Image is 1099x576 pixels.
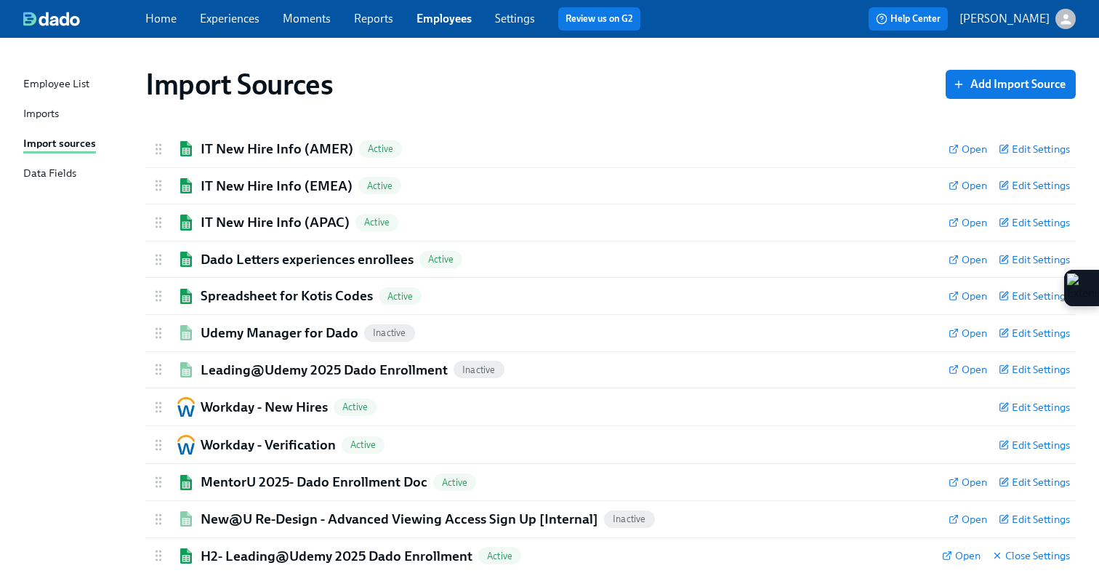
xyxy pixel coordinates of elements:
span: Active [379,291,422,302]
a: Open [942,548,981,563]
h1: Import Sources [145,67,333,102]
div: Google SheetsMentorU 2025- Dado Enrollment DocActiveOpenEdit Settings [145,464,1076,500]
button: Add Import Source [946,70,1076,99]
h2: IT New Hire Info (EMEA) [201,177,353,196]
a: Employee List [23,76,134,94]
a: Open [949,178,987,193]
span: Add Import Source [956,77,1066,92]
img: dado [23,12,80,26]
div: Import sources [23,135,96,153]
a: Open [949,475,987,489]
button: Edit Settings [999,215,1070,230]
div: WorkdayWorkday - VerificationActiveEdit Settings [145,426,1076,463]
p: [PERSON_NAME] [959,11,1050,27]
a: Import sources [23,135,134,153]
button: Edit Settings [999,475,1070,489]
div: Employee List [23,76,89,94]
span: Edit Settings [999,142,1070,156]
img: Google Sheets [177,289,195,304]
span: Active [433,477,476,488]
button: Close Settings [992,548,1070,563]
button: Edit Settings [999,362,1070,377]
div: WorkdayWorkday - New HiresActiveEdit Settings [145,388,1076,425]
span: Active [478,551,521,561]
div: Google SheetsIT New Hire Info (EMEA)ActiveOpenEdit Settings [145,168,1076,204]
a: Open [949,326,987,340]
a: Moments [283,12,331,25]
a: Employees [416,12,472,25]
a: Reports [354,12,393,25]
div: Google SheetsNew@U Re-Design - Advanced Viewing Access Sign Up [Internal]InactiveOpenEdit Settings [145,501,1076,537]
span: Inactive [454,364,504,375]
div: Google SheetsUdemy Manager for DadoInactiveOpenEdit Settings [145,315,1076,351]
button: Edit Settings [999,400,1070,415]
a: Open [949,512,987,527]
div: Google SheetsSpreadsheet for Kotis CodesActiveOpenEdit Settings [145,278,1076,314]
span: Open [949,142,987,156]
span: Inactive [364,327,415,338]
h2: IT New Hire Info (AMER) [201,140,353,159]
h2: IT New Hire Info (APAC) [201,213,350,232]
span: Active [358,180,401,191]
button: Edit Settings [999,512,1070,527]
button: Edit Settings [999,289,1070,303]
img: Google Sheets [177,475,195,490]
h2: Dado Letters experiences enrollees [201,250,414,269]
a: Home [145,12,177,25]
h2: Leading@Udemy 2025 Dado Enrollment [201,361,448,380]
a: Review us on G2 [565,12,633,26]
span: Active [359,143,402,154]
button: Edit Settings [999,252,1070,267]
a: dado [23,12,145,26]
a: Experiences [200,12,259,25]
h2: MentorU 2025- Dado Enrollment Doc [201,473,427,492]
div: Data Fields [23,165,76,183]
a: Open [949,289,987,303]
div: Google SheetsH2- Leading@Udemy 2025 Dado EnrollmentActiveOpenClose Settings [145,538,1076,575]
button: Help Center [869,7,948,31]
div: Google SheetsLeading@Udemy 2025 Dado EnrollmentInactiveOpenEdit Settings [145,352,1076,388]
div: Google SheetsIT New Hire Info (APAC)ActiveOpenEdit Settings [145,204,1076,241]
img: Google Sheets [177,141,195,156]
h2: Workday - New Hires [201,398,328,417]
img: Google Sheets [177,178,195,193]
img: Google Sheets [177,548,195,564]
span: Active [334,401,377,412]
img: Google Sheets [177,362,195,377]
div: Imports [23,105,59,124]
a: Settings [495,12,535,25]
img: Workday [177,435,195,455]
span: Help Center [876,12,941,26]
h2: New@U Re-Design - Advanced Viewing Access Sign Up [Internal] [201,510,598,529]
img: Workday [177,397,195,417]
div: Google SheetsIT New Hire Info (AMER)ActiveOpenEdit Settings [145,131,1076,167]
span: Active [342,439,385,450]
span: Inactive [604,513,655,524]
button: Edit Settings [999,178,1070,193]
div: Google SheetsDado Letters experiences enrolleesActiveOpenEdit Settings [145,241,1076,278]
button: Edit Settings [999,438,1070,452]
span: Open [949,362,987,377]
img: Google Sheets [177,252,195,267]
h2: H2- Leading@Udemy 2025 Dado Enrollment [201,547,472,566]
img: Google Sheets [177,511,195,527]
span: Active [419,254,462,265]
a: Imports [23,105,134,124]
button: Edit Settings [999,326,1070,340]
